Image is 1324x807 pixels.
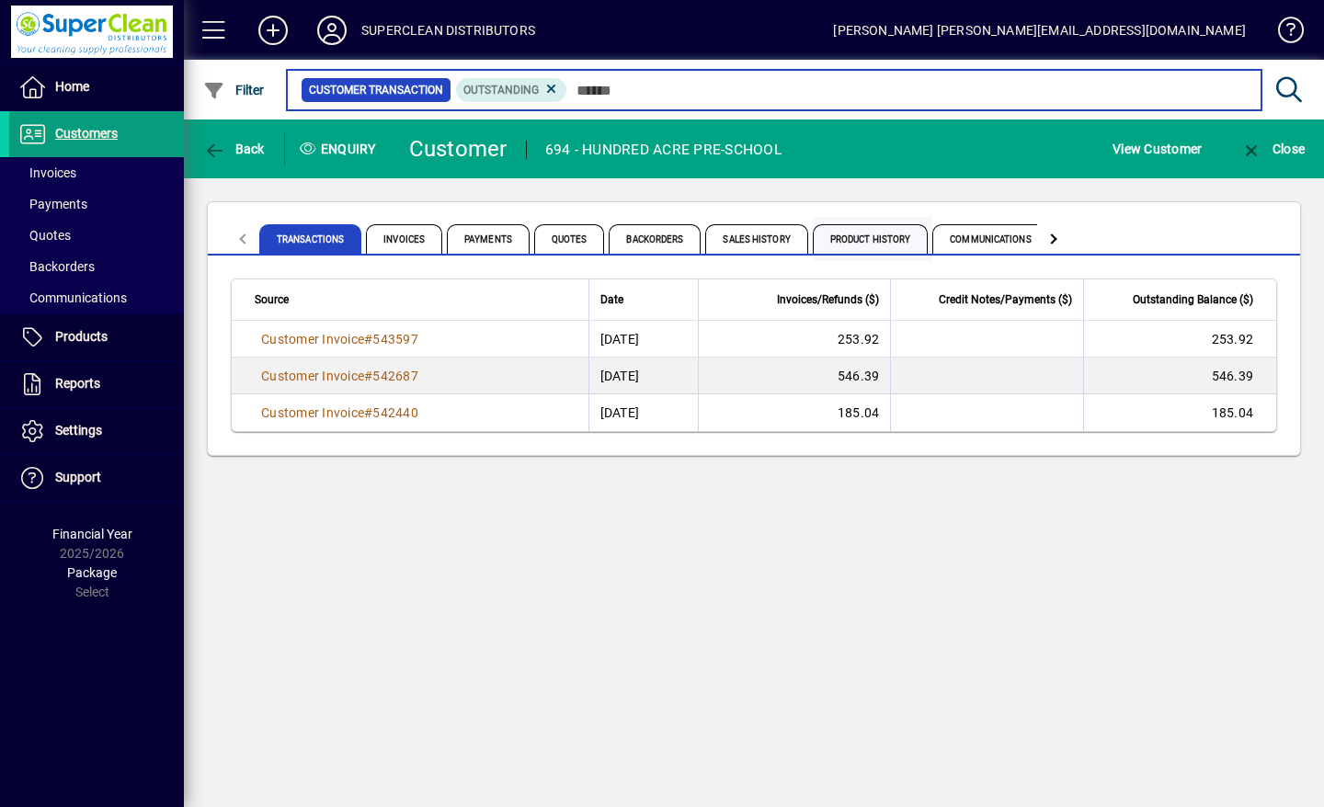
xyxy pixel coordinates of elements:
[1083,394,1276,431] td: 185.04
[18,228,71,243] span: Quotes
[55,423,102,438] span: Settings
[456,78,567,102] mat-chip: Outstanding Status: Outstanding
[285,134,395,164] div: Enquiry
[939,290,1072,310] span: Credit Notes/Payments ($)
[18,259,95,274] span: Backorders
[366,224,442,254] span: Invoices
[9,361,184,407] a: Reports
[55,126,118,141] span: Customers
[255,403,425,423] a: Customer Invoice#542440
[203,83,265,97] span: Filter
[463,84,539,97] span: Outstanding
[588,358,698,394] td: [DATE]
[698,394,891,431] td: 185.04
[55,79,89,94] span: Home
[203,142,265,156] span: Back
[55,329,108,344] span: Products
[261,369,364,383] span: Customer Invoice
[309,81,443,99] span: Customer Transaction
[833,16,1246,45] div: [PERSON_NAME] [PERSON_NAME][EMAIL_ADDRESS][DOMAIN_NAME]
[1113,134,1202,164] span: View Customer
[364,369,372,383] span: #
[255,366,425,386] a: Customer Invoice#542687
[932,224,1048,254] span: Communications
[545,135,782,165] div: 694 - HUNDRED ACRE PRE-SCHOOL
[55,376,100,391] span: Reports
[1236,132,1309,165] button: Close
[67,565,117,580] span: Package
[409,134,508,164] div: Customer
[9,455,184,501] a: Support
[698,358,891,394] td: 546.39
[18,165,76,180] span: Invoices
[9,220,184,251] a: Quotes
[813,224,929,254] span: Product History
[9,408,184,454] a: Settings
[372,332,418,347] span: 543597
[588,321,698,358] td: [DATE]
[9,64,184,110] a: Home
[302,14,361,47] button: Profile
[9,314,184,360] a: Products
[199,74,269,107] button: Filter
[705,224,807,254] span: Sales History
[364,405,372,420] span: #
[261,405,364,420] span: Customer Invoice
[244,14,302,47] button: Add
[698,321,891,358] td: 253.92
[199,132,269,165] button: Back
[600,290,687,310] div: Date
[9,282,184,313] a: Communications
[609,224,701,254] span: Backorders
[1133,290,1253,310] span: Outstanding Balance ($)
[18,290,127,305] span: Communications
[184,132,285,165] app-page-header-button: Back
[447,224,530,254] span: Payments
[534,224,605,254] span: Quotes
[259,224,361,254] span: Transactions
[372,369,418,383] span: 542687
[261,332,364,347] span: Customer Invoice
[588,394,698,431] td: [DATE]
[9,251,184,282] a: Backorders
[1083,321,1276,358] td: 253.92
[52,527,132,541] span: Financial Year
[1108,132,1206,165] button: View Customer
[600,290,623,310] span: Date
[372,405,418,420] span: 542440
[9,188,184,220] a: Payments
[18,197,87,211] span: Payments
[1240,142,1305,156] span: Close
[1264,4,1301,63] a: Knowledge Base
[364,332,372,347] span: #
[9,157,184,188] a: Invoices
[1083,358,1276,394] td: 546.39
[777,290,879,310] span: Invoices/Refunds ($)
[55,470,101,484] span: Support
[255,290,289,310] span: Source
[361,16,535,45] div: SUPERCLEAN DISTRIBUTORS
[1221,132,1324,165] app-page-header-button: Close enquiry
[255,329,425,349] a: Customer Invoice#543597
